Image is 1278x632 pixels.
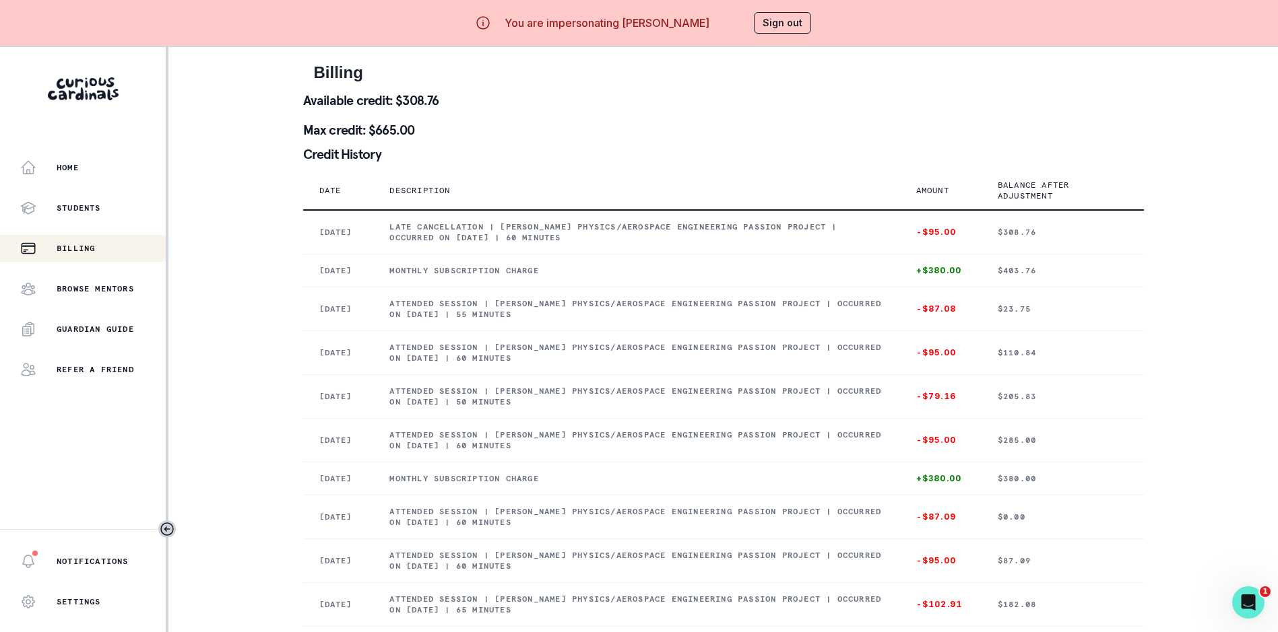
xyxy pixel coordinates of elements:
p: $308.76 [998,227,1128,238]
p: Attended session | [PERSON_NAME] Physics/Aerospace Engineering Passion Project | Occurred on [DAT... [389,506,883,528]
p: [DATE] [319,555,358,566]
img: Curious Cardinals Logo [48,77,119,100]
p: Date [319,185,342,196]
p: -$102.91 [916,599,965,610]
p: $403.76 [998,265,1128,276]
p: Guardian Guide [57,324,134,335]
p: $182.08 [998,599,1128,610]
p: $205.83 [998,391,1128,402]
p: $285.00 [998,435,1128,446]
p: Students [57,203,101,213]
span: 1 [1260,586,1271,597]
p: Available credit: $308.76 [303,94,1144,107]
p: -$95.00 [916,227,965,238]
p: -$95.00 [916,435,965,446]
p: -$87.09 [916,512,965,522]
p: Max credit: $665.00 [303,123,1144,137]
p: -$79.16 [916,391,965,402]
p: Settings [57,596,101,607]
button: Toggle sidebar [158,520,176,538]
p: Attended session | [PERSON_NAME] Physics/Aerospace Engineering Passion Project | Occurred on [DAT... [389,298,883,320]
p: [DATE] [319,347,358,358]
p: [DATE] [319,227,358,238]
p: $380.00 [998,473,1128,484]
button: Sign out [754,12,811,34]
p: Notifications [57,556,129,567]
p: $87.09 [998,555,1128,566]
p: Attended session | [PERSON_NAME] Physics/Aerospace Engineering Passion Project | Occurred on [DAT... [389,594,883,615]
p: Late cancellation | [PERSON_NAME] Physics/Aerospace Engineering Passion Project | Occurred on [DA... [389,221,883,243]
p: [DATE] [319,435,358,446]
p: Description [389,185,450,196]
p: Credit History [303,147,1144,161]
p: [DATE] [319,304,358,314]
h2: Billing [314,63,1133,83]
p: [DATE] [319,473,358,484]
p: -$95.00 [916,347,965,358]
p: [DATE] [319,265,358,276]
p: Attended session | [PERSON_NAME] Physics/Aerospace Engineering Passion Project | Occurred on [DAT... [389,429,883,451]
iframe: Intercom live chat [1232,586,1265,619]
p: Monthly subscription charge [389,265,883,276]
p: -$87.08 [916,304,965,314]
p: Refer a friend [57,364,134,375]
p: Amount [916,185,949,196]
p: Browse Mentors [57,283,134,294]
p: -$95.00 [916,555,965,566]
p: You are impersonating [PERSON_NAME] [505,15,709,31]
p: Balance after adjustment [998,180,1112,201]
p: Attended session | [PERSON_NAME] Physics/Aerospace Engineering Passion Project | Occurred on [DAT... [389,550,883,571]
p: [DATE] [319,599,358,610]
p: +$380.00 [916,265,965,276]
p: Billing [57,243,95,254]
p: Home [57,162,79,173]
p: $0.00 [998,512,1128,522]
p: Attended session | [PERSON_NAME] Physics/Aerospace Engineering Passion Project | Occurred on [DAT... [389,386,883,407]
p: [DATE] [319,391,358,402]
p: [DATE] [319,512,358,522]
p: Monthly subscription charge [389,473,883,484]
p: $23.75 [998,304,1128,314]
p: +$380.00 [916,473,965,484]
p: Attended session | [PERSON_NAME] Physics/Aerospace Engineering Passion Project | Occurred on [DAT... [389,342,883,363]
p: $110.84 [998,347,1128,358]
